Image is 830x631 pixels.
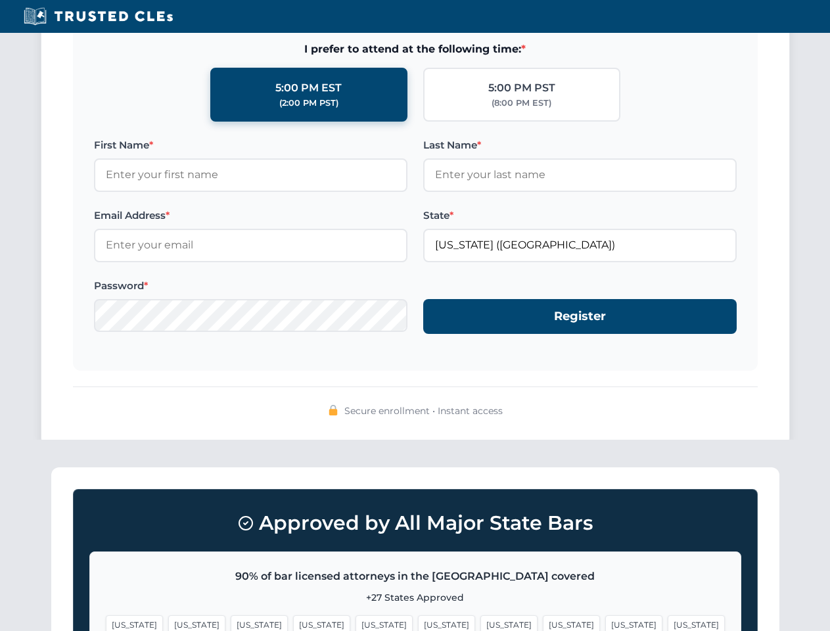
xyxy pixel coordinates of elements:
[94,137,407,153] label: First Name
[423,208,737,223] label: State
[94,278,407,294] label: Password
[94,229,407,262] input: Enter your email
[20,7,177,26] img: Trusted CLEs
[423,299,737,334] button: Register
[106,590,725,605] p: +27 States Approved
[279,97,338,110] div: (2:00 PM PST)
[423,137,737,153] label: Last Name
[94,41,737,58] span: I prefer to attend at the following time:
[492,97,551,110] div: (8:00 PM EST)
[275,80,342,97] div: 5:00 PM EST
[328,405,338,415] img: 🔒
[423,158,737,191] input: Enter your last name
[89,505,741,541] h3: Approved by All Major State Bars
[106,568,725,585] p: 90% of bar licensed attorneys in the [GEOGRAPHIC_DATA] covered
[94,158,407,191] input: Enter your first name
[423,229,737,262] input: Florida (FL)
[344,404,503,418] span: Secure enrollment • Instant access
[94,208,407,223] label: Email Address
[488,80,555,97] div: 5:00 PM PST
